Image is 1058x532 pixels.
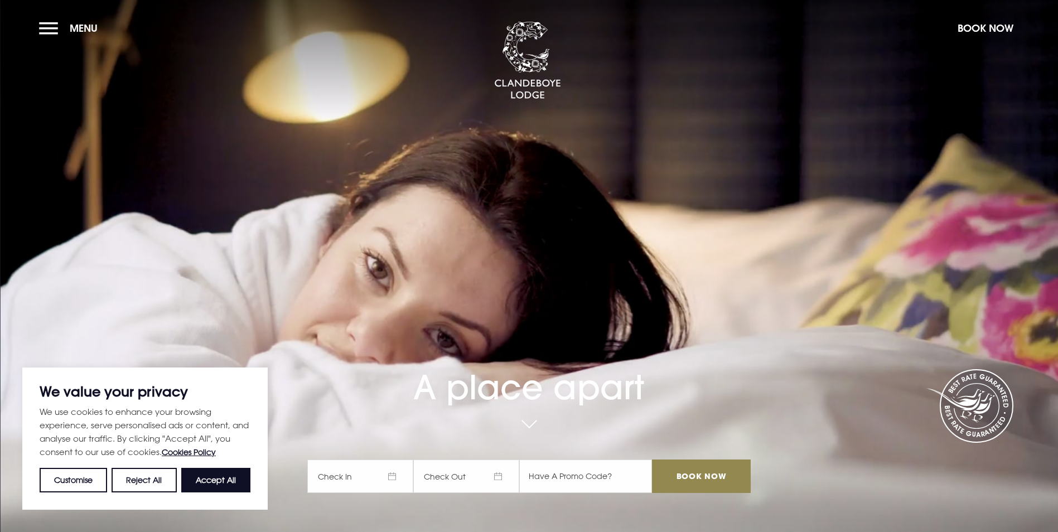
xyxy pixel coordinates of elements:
button: Menu [39,16,103,40]
button: Book Now [952,16,1019,40]
span: Menu [70,22,98,35]
input: Book Now [652,460,750,493]
span: Check In [307,460,413,493]
p: We use cookies to enhance your browsing experience, serve personalised ads or content, and analys... [40,405,250,459]
button: Accept All [181,468,250,492]
a: Cookies Policy [162,447,216,457]
button: Reject All [112,468,176,492]
button: Customise [40,468,107,492]
input: Have A Promo Code? [519,460,652,493]
div: We value your privacy [22,367,268,510]
img: Clandeboye Lodge [494,22,561,100]
p: We value your privacy [40,385,250,398]
span: Check Out [413,460,519,493]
